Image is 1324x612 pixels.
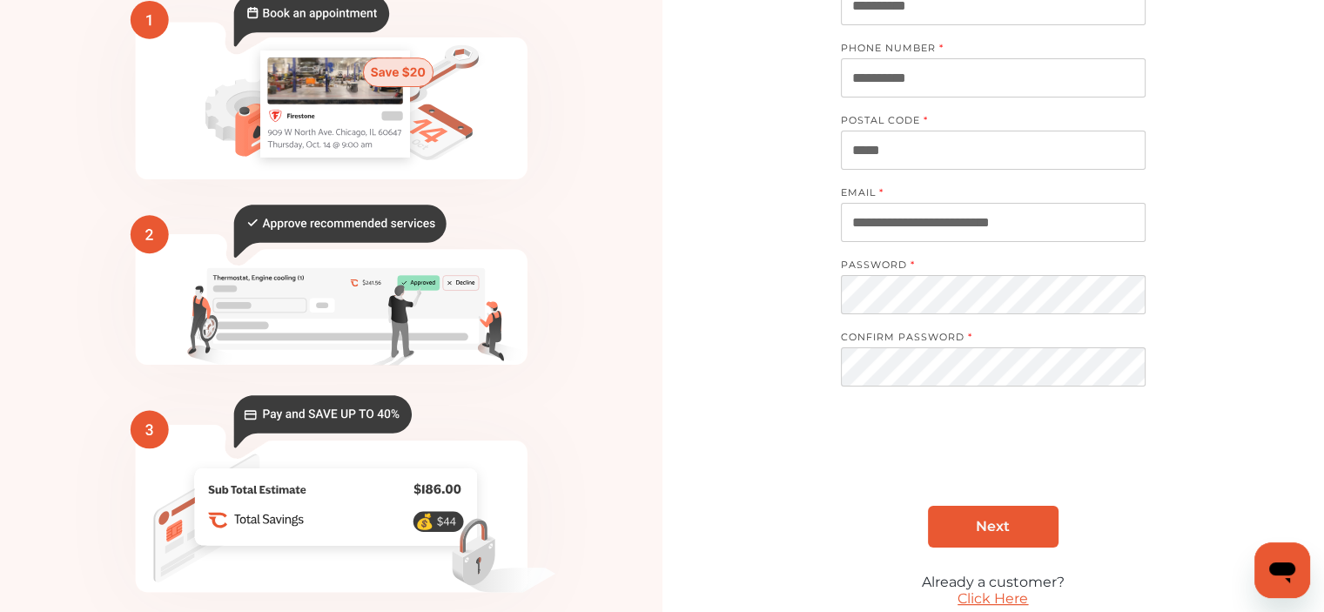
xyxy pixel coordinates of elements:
[841,42,1128,58] label: PHONE NUMBER
[841,331,1128,347] label: CONFIRM PASSWORD
[841,186,1128,203] label: EMAIL
[861,425,1126,493] iframe: reCAPTCHA
[841,574,1146,590] div: Already a customer?
[415,512,434,530] text: 💰
[841,114,1128,131] label: POSTAL CODE
[928,506,1059,548] a: Next
[976,518,1010,535] span: Next
[1254,542,1310,598] iframe: Button to launch messaging window
[841,259,1128,275] label: PASSWORD
[958,590,1028,607] a: Click Here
